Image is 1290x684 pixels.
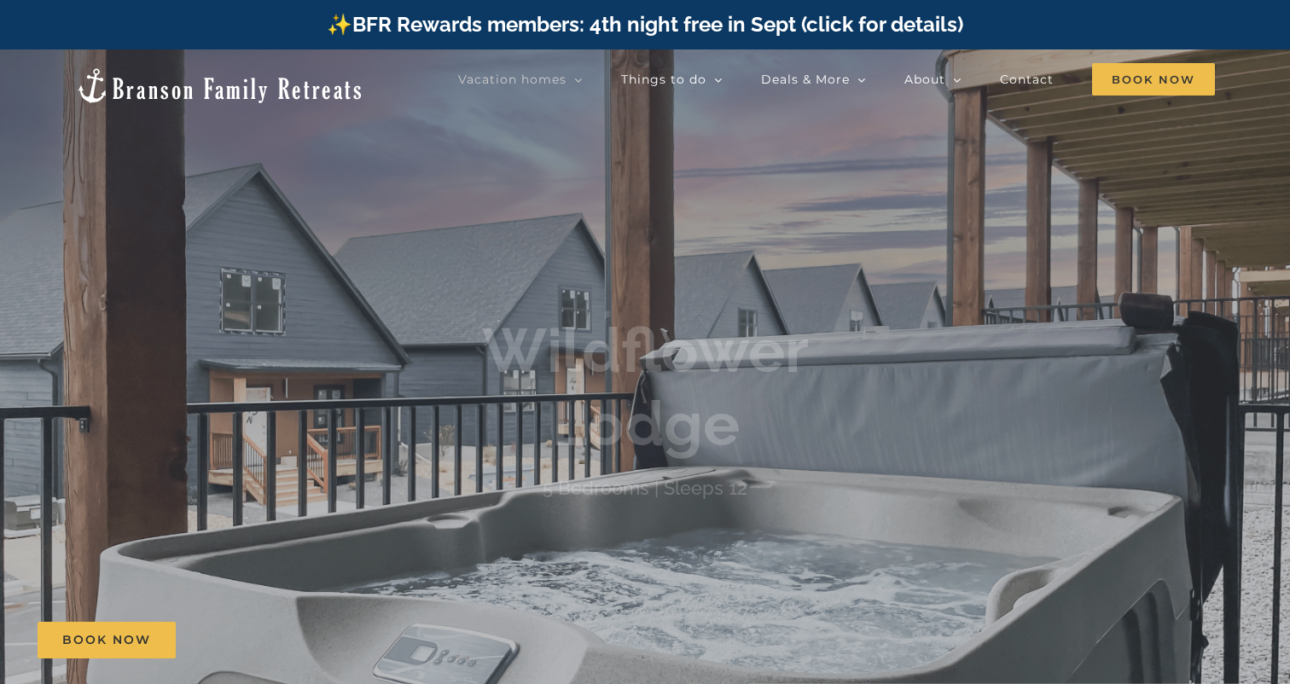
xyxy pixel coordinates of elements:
[621,62,723,96] a: Things to do
[761,73,850,85] span: Deals & More
[1000,62,1054,96] a: Contact
[1000,73,1054,85] span: Contact
[458,62,583,96] a: Vacation homes
[62,633,151,647] span: Book Now
[482,314,809,460] b: Wildflower Lodge
[761,62,866,96] a: Deals & More
[621,73,706,85] span: Things to do
[543,477,747,499] h4: 5 Bedrooms | Sleeps 12
[327,12,963,37] a: ✨BFR Rewards members: 4th night free in Sept (click for details)
[904,73,945,85] span: About
[904,62,962,96] a: About
[75,67,364,105] img: Branson Family Retreats Logo
[458,62,1215,96] nav: Main Menu
[458,73,567,85] span: Vacation homes
[38,622,176,658] a: Book Now
[1092,63,1215,96] span: Book Now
